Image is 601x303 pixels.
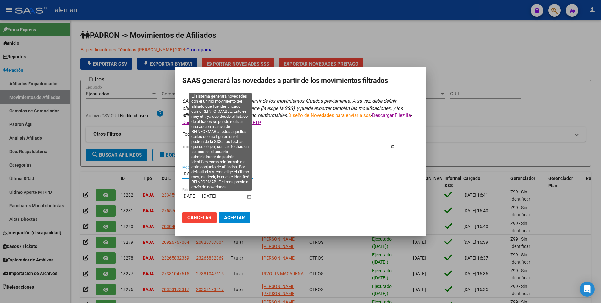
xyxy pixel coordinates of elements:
span: – [198,171,201,177]
a: Diseño de Novedades para enviar a sss [288,112,371,118]
h2: SAAS generará las novedades a partir de los movimientos filtrados [182,75,419,87]
a: Descargar Filezilla [372,112,411,118]
button: Aceptar [219,212,250,223]
input: Fecha inicio [182,193,196,199]
input: Fecha fin [202,171,233,177]
i: SAAS generará las novedades a partir de los movimientos filtrados previamente. A su vez, debe def... [182,98,403,118]
p: - - [182,98,419,126]
div: Open Intercom Messenger [580,282,595,297]
span: Cancelar [187,215,212,220]
p: Fecha de Cierre [182,131,419,138]
button: Cancelar [182,212,217,223]
span: Aceptar [224,215,245,220]
a: Descargar Archivo Configuración FTP [182,120,261,125]
span: – [198,193,201,199]
button: Open calendar [246,170,253,178]
button: Open calendar [246,193,253,200]
input: Fecha fin [202,193,233,199]
input: Fecha inicio [182,171,196,177]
